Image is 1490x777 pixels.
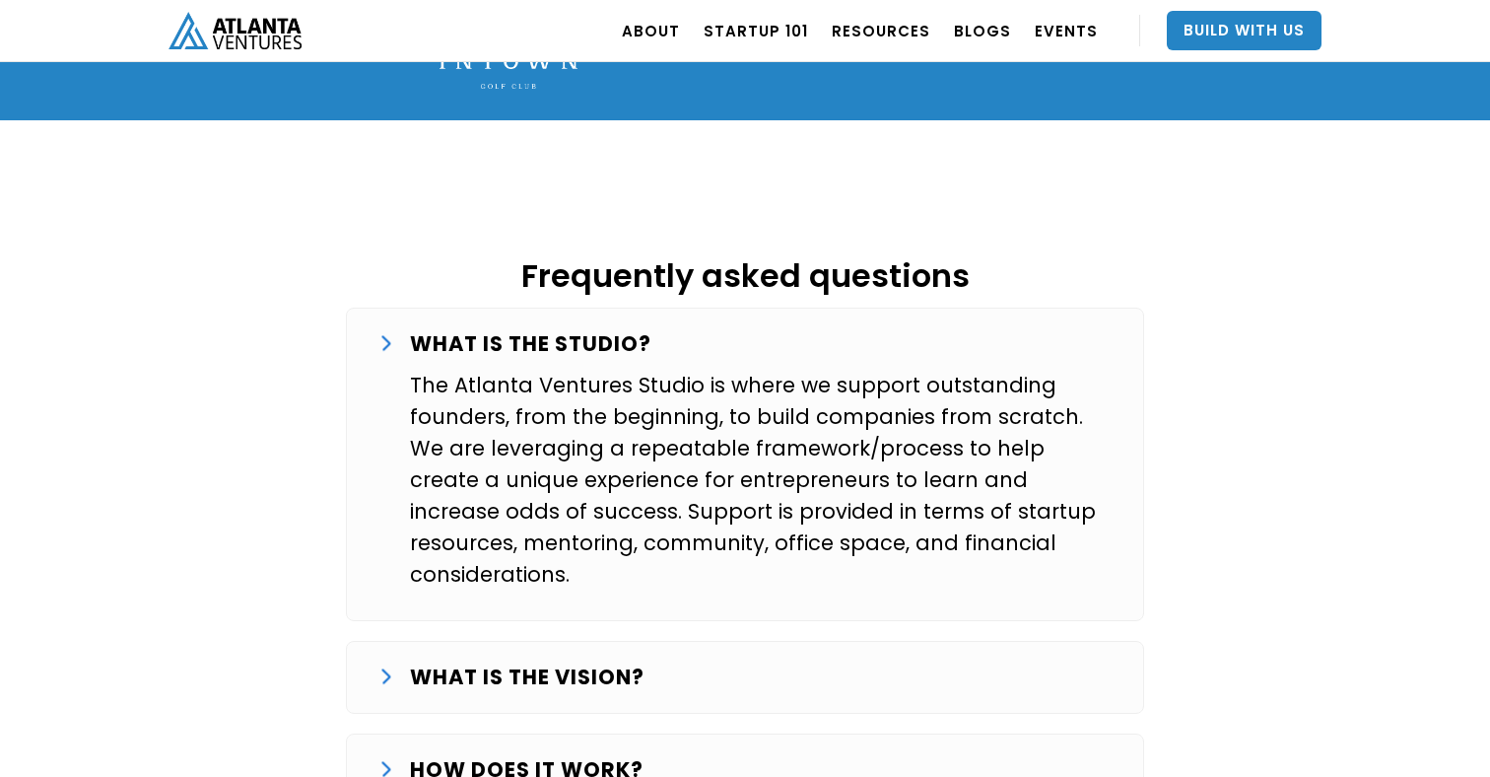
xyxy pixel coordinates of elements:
a: Build With Us [1167,11,1321,50]
strong: WHAT IS THE VISION? [410,663,644,691]
a: RESOURCES [832,3,930,58]
a: Startup 101 [704,3,808,58]
p: The Atlanta Ventures Studio is where we support outstanding founders, from the beginning, to buil... [410,370,1112,591]
a: ABOUT [622,3,680,58]
a: EVENTS [1035,3,1098,58]
a: BLOGS [954,3,1011,58]
p: WHAT IS THE STUDIO? [410,328,651,360]
h2: Frequently asked questions [346,258,1144,293]
img: arrow down [382,336,391,352]
img: arrow down [382,670,391,685]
